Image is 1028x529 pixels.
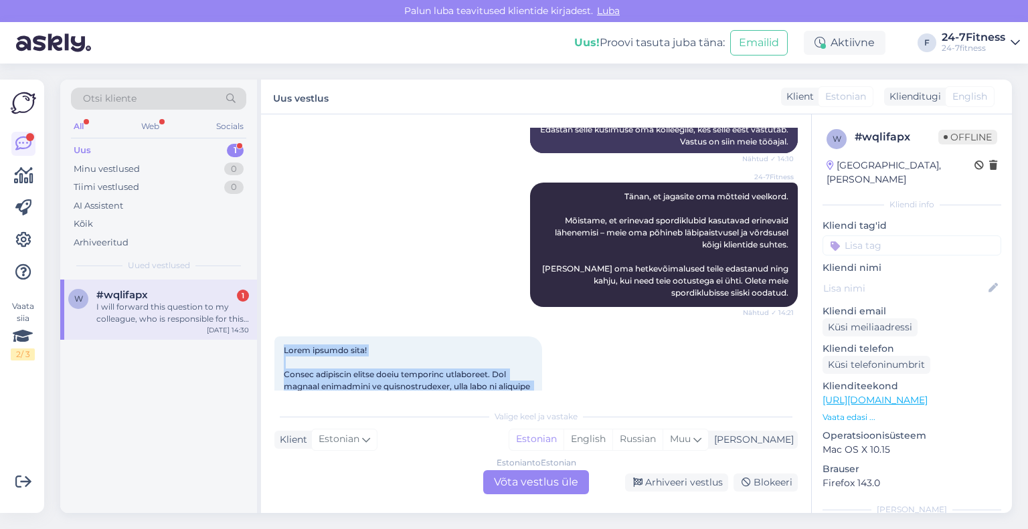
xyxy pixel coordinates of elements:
span: w [74,294,83,304]
p: Kliendi telefon [823,342,1001,356]
button: Emailid [730,30,788,56]
p: Kliendi tag'id [823,219,1001,233]
div: Russian [612,429,663,449]
div: 1 [227,144,244,157]
div: [GEOGRAPHIC_DATA], [PERSON_NAME] [827,158,974,187]
div: 24-7fitness [942,43,1005,54]
div: Küsi meiliaadressi [823,318,918,336]
div: 0 [224,163,244,176]
p: Kliendi email [823,304,1001,318]
div: Web [139,118,162,135]
div: Proovi tasuta juba täna: [574,35,725,51]
div: Aktiivne [804,31,885,55]
span: #wqlifapx [96,289,148,301]
div: [DATE] 14:30 [207,325,249,335]
div: Edastan selle küsimuse oma kolleegile, kes selle eest vastutab. Vastus on siin meie tööajal. [530,118,798,153]
div: All [71,118,86,135]
span: Otsi kliente [83,92,137,106]
div: 0 [224,181,244,194]
p: Brauser [823,462,1001,476]
div: Uus [74,144,91,157]
p: Operatsioonisüsteem [823,429,1001,443]
div: F [918,33,936,52]
a: [URL][DOMAIN_NAME] [823,394,928,406]
div: Klient [781,90,814,104]
img: Askly Logo [11,90,36,116]
div: I will forward this question to my colleague, who is responsible for this. The reply will be here... [96,301,249,325]
p: Klienditeekond [823,379,1001,393]
span: Muu [670,433,691,445]
span: Nähtud ✓ 14:10 [742,154,794,164]
div: Estonian [509,429,564,449]
div: # wqlifapx [855,129,938,145]
div: 1 [237,290,249,302]
div: Võta vestlus üle [483,470,589,494]
span: Tänan, et jagasite oma mõtteid veelkord. Mõistame, et erinevad spordiklubid kasutavad erinevaid l... [542,191,790,298]
div: Klienditugi [884,90,941,104]
span: w [833,134,841,144]
div: Klient [274,433,307,447]
div: Estonian to Estonian [497,457,576,469]
div: Socials [213,118,246,135]
div: Vaata siia [11,300,35,360]
span: Offline [938,130,997,144]
div: Arhiveeri vestlus [625,473,728,492]
b: Uus! [574,36,600,49]
label: Uus vestlus [273,88,329,106]
div: Kliendi info [823,199,1001,211]
div: [PERSON_NAME] [709,433,794,447]
div: Blokeeri [734,473,798,492]
div: Valige keel ja vastake [274,411,798,423]
div: 24-7Fitness [942,32,1005,43]
p: Firefox 143.0 [823,476,1001,490]
div: Arhiveeritud [74,236,128,249]
span: Estonian [319,432,359,447]
div: Tiimi vestlused [74,181,139,194]
input: Lisa tag [823,235,1001,255]
a: 24-7Fitness24-7fitness [942,32,1020,54]
div: 2 / 3 [11,348,35,360]
input: Lisa nimi [823,281,986,296]
div: English [564,429,612,449]
p: Kliendi nimi [823,261,1001,275]
div: Küsi telefoninumbrit [823,356,930,374]
p: Mac OS X 10.15 [823,443,1001,457]
div: Minu vestlused [74,163,140,176]
span: Estonian [825,90,866,104]
div: Kõik [74,217,93,231]
span: Luba [593,5,624,17]
p: Vaata edasi ... [823,411,1001,423]
div: [PERSON_NAME] [823,504,1001,516]
span: English [952,90,987,104]
span: 24-7Fitness [744,172,794,182]
div: AI Assistent [74,199,123,213]
span: Uued vestlused [128,259,190,272]
span: Nähtud ✓ 14:21 [743,308,794,318]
